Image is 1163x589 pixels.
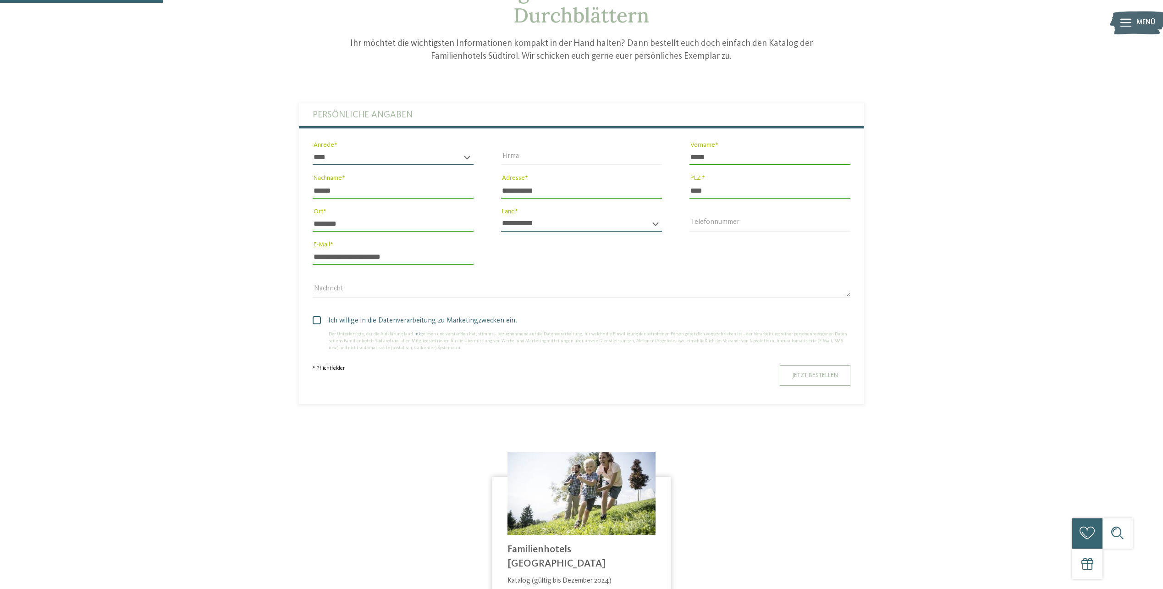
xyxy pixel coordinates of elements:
p: Katalog (gültig bis Dezember 2024) [507,576,656,586]
a: Link [412,332,421,336]
button: Jetzt bestellen [780,365,850,386]
span: Jetzt bestellen [792,372,838,378]
label: Persönliche Angaben [313,103,850,126]
div: Der Unterfertigte, der die Aufklärung laut gelesen und verstanden hat, stimmt – bezugnehmend auf ... [313,331,850,351]
img: Jetzt einen Katalog bestellen [507,452,656,535]
p: Ihr möchtet die wichtigsten Informationen kompakt in der Hand halten? Dann bestellt euch doch ein... [342,38,821,63]
input: Ich willige in die Datenverarbeitung zu Marketingzwecken ein. [313,315,315,331]
span: Ich willige in die Datenverarbeitung zu Marketingzwecken ein. [320,315,850,326]
span: Familienhotels [GEOGRAPHIC_DATA] [507,545,606,569]
span: * Pflichtfelder [313,366,345,371]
